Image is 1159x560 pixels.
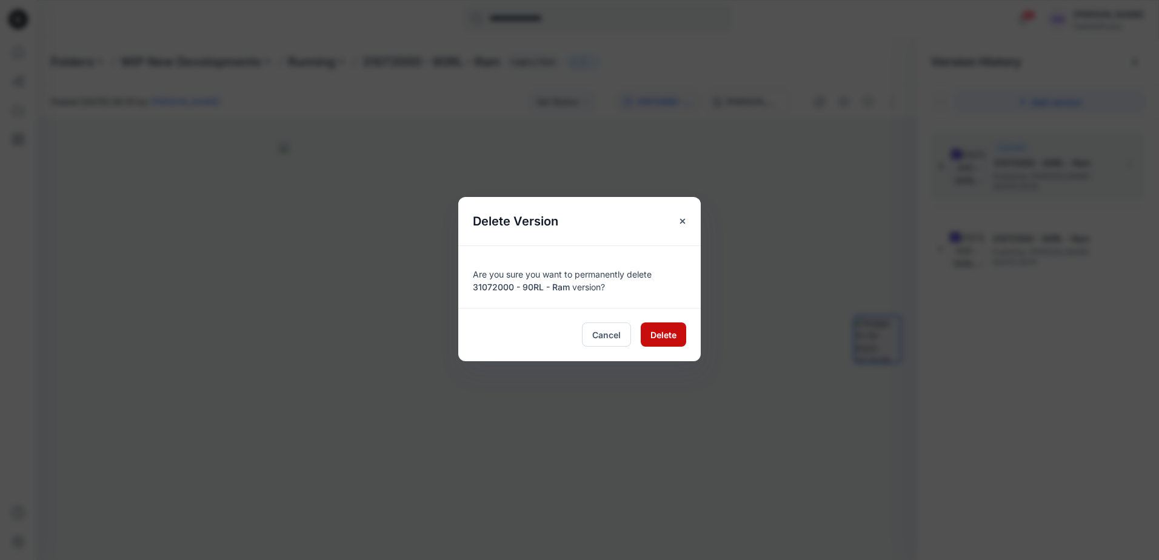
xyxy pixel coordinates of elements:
button: Close [672,210,693,232]
span: Delete [650,328,676,341]
button: Delete [641,322,686,347]
div: Are you sure you want to permanently delete version? [473,261,686,293]
span: Cancel [592,328,621,341]
span: 31072000 - 90RL - Ram [473,282,570,292]
button: Cancel [582,322,631,347]
h5: Delete Version [458,197,573,245]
